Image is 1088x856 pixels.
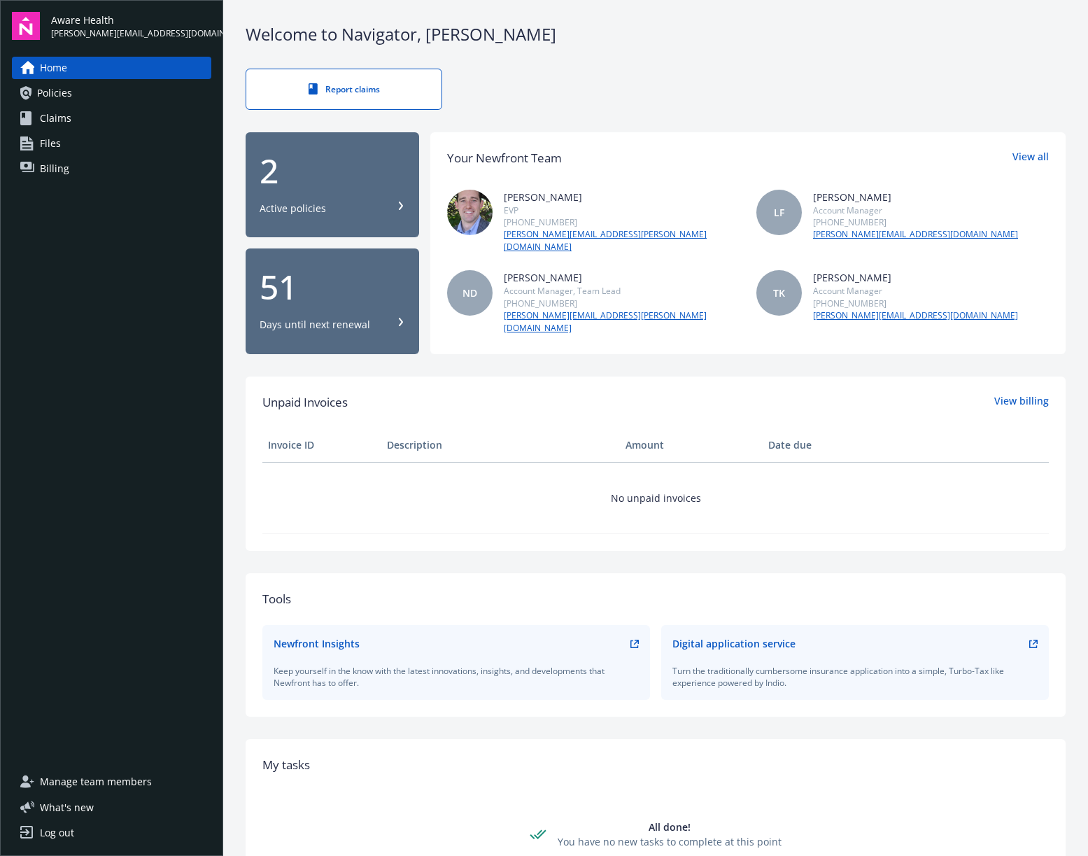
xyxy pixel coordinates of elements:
[504,216,740,228] div: [PHONE_NUMBER]
[260,154,405,188] div: 2
[12,132,211,155] a: Files
[813,228,1018,241] a: [PERSON_NAME][EMAIL_ADDRESS][DOMAIN_NAME]
[381,428,620,462] th: Description
[12,157,211,180] a: Billing
[558,820,782,834] div: All done!
[994,393,1049,412] a: View billing
[447,190,493,235] img: photo
[462,286,477,300] span: ND
[40,107,71,129] span: Claims
[274,665,639,689] div: Keep yourself in the know with the latest innovations, insights, and developments that Newfront h...
[51,12,211,40] button: Aware Health[PERSON_NAME][EMAIL_ADDRESS][DOMAIN_NAME]
[262,393,348,412] span: Unpaid Invoices
[447,149,562,167] div: Your Newfront Team
[262,462,1049,533] td: No unpaid invoices
[40,822,74,844] div: Log out
[813,309,1018,322] a: [PERSON_NAME][EMAIL_ADDRESS][DOMAIN_NAME]
[40,132,61,155] span: Files
[260,270,405,304] div: 51
[12,82,211,104] a: Policies
[774,205,784,220] span: LF
[246,22,1066,46] div: Welcome to Navigator , [PERSON_NAME]
[246,69,442,110] a: Report claims
[504,270,740,285] div: [PERSON_NAME]
[12,12,40,40] img: navigator-logo.svg
[51,27,211,40] span: [PERSON_NAME][EMAIL_ADDRESS][DOMAIN_NAME]
[504,190,740,204] div: [PERSON_NAME]
[504,297,740,309] div: [PHONE_NUMBER]
[274,636,360,651] div: Newfront Insights
[262,590,1049,608] div: Tools
[12,800,116,815] button: What's new
[260,202,326,216] div: Active policies
[40,157,69,180] span: Billing
[12,771,211,793] a: Manage team members
[51,13,211,27] span: Aware Health
[620,428,763,462] th: Amount
[262,756,1049,774] div: My tasks
[274,83,414,95] div: Report claims
[773,286,785,300] span: TK
[37,82,72,104] span: Policies
[40,57,67,79] span: Home
[246,132,419,238] button: 2Active policies
[12,107,211,129] a: Claims
[12,57,211,79] a: Home
[672,665,1038,689] div: Turn the traditionally cumbersome insurance application into a simple, Turbo-Tax like experience ...
[40,800,94,815] span: What ' s new
[262,428,381,462] th: Invoice ID
[813,204,1018,216] div: Account Manager
[246,248,419,354] button: 51Days until next renewal
[558,834,782,849] div: You have no new tasks to complete at this point
[813,270,1018,285] div: [PERSON_NAME]
[763,428,882,462] th: Date due
[813,190,1018,204] div: [PERSON_NAME]
[813,216,1018,228] div: [PHONE_NUMBER]
[672,636,796,651] div: Digital application service
[813,285,1018,297] div: Account Manager
[1012,149,1049,167] a: View all
[260,318,370,332] div: Days until next renewal
[504,309,740,335] a: [PERSON_NAME][EMAIL_ADDRESS][PERSON_NAME][DOMAIN_NAME]
[504,285,740,297] div: Account Manager, Team Lead
[813,297,1018,309] div: [PHONE_NUMBER]
[40,771,152,793] span: Manage team members
[504,204,740,216] div: EVP
[504,228,740,253] a: [PERSON_NAME][EMAIL_ADDRESS][PERSON_NAME][DOMAIN_NAME]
